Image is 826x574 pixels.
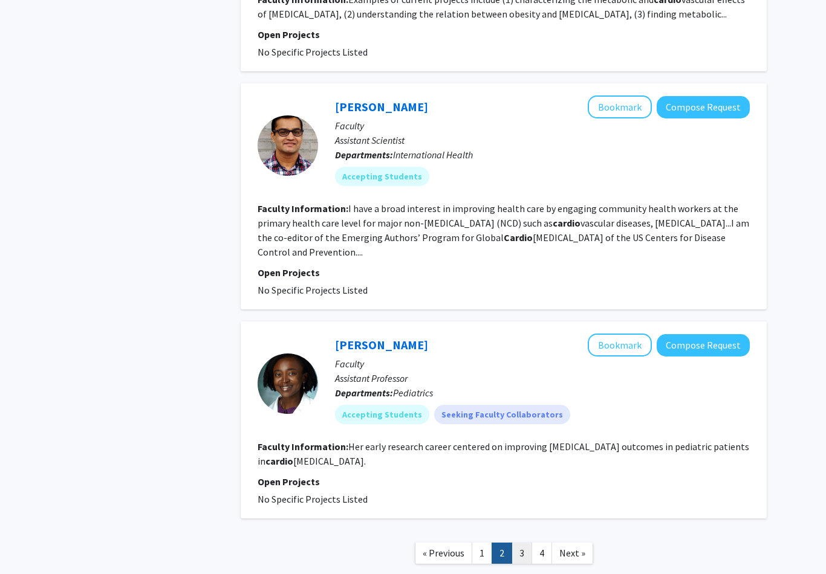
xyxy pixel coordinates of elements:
[335,387,393,399] b: Departments:
[258,493,368,505] span: No Specific Projects Listed
[492,543,512,564] a: 2
[258,265,750,280] p: Open Projects
[335,371,750,385] p: Assistant Professor
[393,149,473,161] span: International Health
[512,543,532,564] a: 3
[553,217,580,229] b: cardio
[551,543,593,564] a: Next
[258,440,749,467] fg-read-more: Her early research career centered on improving [MEDICAL_DATA] outcomes in pediatric patients in ...
[393,387,433,399] span: Pediatrics
[258,27,750,42] p: Open Projects
[258,202,749,258] fg-read-more: I have a broad interest in improving health care by engaging community health workers at the prim...
[335,167,429,186] mat-chip: Accepting Students
[532,543,552,564] a: 4
[415,543,472,564] a: Previous
[258,46,368,58] span: No Specific Projects Listed
[657,96,750,118] button: Compose Request to Dinesh Neupane
[258,474,750,489] p: Open Projects
[335,405,429,424] mat-chip: Accepting Students
[335,99,428,114] a: [PERSON_NAME]
[258,284,368,296] span: No Specific Projects Listed
[657,334,750,356] button: Compose Request to Oluwakemi Badaki-Makun
[9,520,51,565] iframe: Chat
[258,440,348,453] b: Faculty Information:
[504,231,533,243] b: Cardio
[335,337,428,352] a: [PERSON_NAME]
[258,202,348,214] b: Faculty Information:
[472,543,492,564] a: 1
[335,118,750,133] p: Faculty
[588,95,652,118] button: Add Dinesh Neupane to Bookmarks
[335,149,393,161] b: Departments:
[434,405,570,424] mat-chip: Seeking Faculty Collaborators
[335,356,750,371] p: Faculty
[423,547,464,559] span: « Previous
[588,334,652,356] button: Add Oluwakemi Badaki-Makun to Bookmarks
[265,455,293,467] b: cardio
[559,547,585,559] span: Next »
[335,133,750,147] p: Assistant Scientist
